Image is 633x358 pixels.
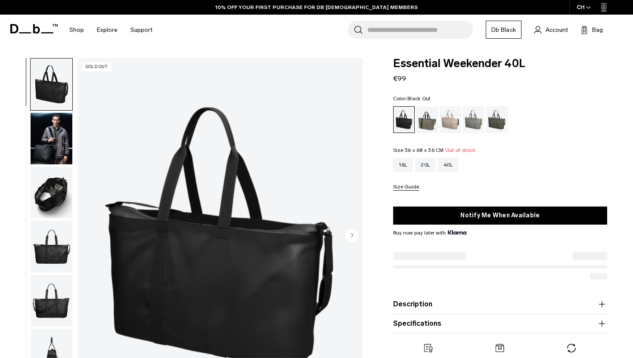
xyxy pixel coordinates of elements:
[486,21,521,39] a: Db Black
[31,59,72,110] img: Essential Weekender 40L Black Out
[69,15,84,45] a: Shop
[393,318,607,329] button: Specifications
[407,96,431,102] span: Black Out
[393,184,419,191] button: Size Guide
[31,113,72,164] img: Essential Weekender 40L Black Out
[393,106,415,133] a: Black Out
[440,106,461,133] a: Fogbow Beige
[31,167,72,219] img: Essential Weekender 40L Black Out
[534,25,568,35] a: Account
[30,112,73,165] button: Essential Weekender 40L Black Out
[30,58,73,111] button: Essential Weekender 40L Black Out
[463,106,484,133] a: Sand Grey
[393,74,406,83] span: €99
[345,228,358,243] button: Next slide
[393,229,466,237] span: Buy now pay later with
[445,147,475,153] span: Out of stock
[393,158,413,172] a: 16L
[546,25,568,34] span: Account
[393,207,607,225] button: Notify Me When Available
[416,106,438,133] a: Forest Green
[581,25,603,35] button: Bag
[97,15,118,45] a: Explore
[31,221,72,272] img: Essential Weekender 40L Black Out
[63,15,159,45] nav: Main Navigation
[31,275,72,327] img: Essential Weekender 40L Black Out
[393,96,431,101] legend: Color:
[30,167,73,219] button: Essential Weekender 40L Black Out
[82,62,111,71] p: Sold Out
[393,299,607,309] button: Description
[130,15,152,45] a: Support
[415,158,435,172] a: 20L
[448,230,466,235] img: {"height" => 20, "alt" => "Klarna"}
[438,158,458,172] a: 40L
[486,106,508,133] a: Moss Green
[405,147,444,153] span: 36 x 68 x 36 CM
[30,220,73,273] button: Essential Weekender 40L Black Out
[393,58,607,69] span: Essential Weekender 40L
[215,3,418,11] a: 10% OFF YOUR FIRST PURCHASE FOR DB [DEMOGRAPHIC_DATA] MEMBERS
[30,275,73,327] button: Essential Weekender 40L Black Out
[592,25,603,34] span: Bag
[393,148,475,153] legend: Size:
